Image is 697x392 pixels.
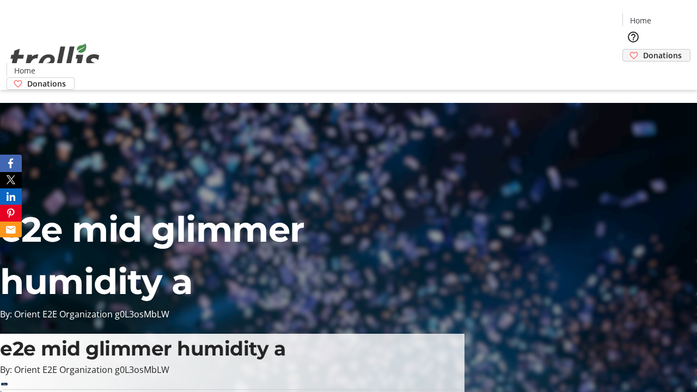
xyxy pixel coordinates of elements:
a: Donations [7,77,75,90]
span: Home [14,65,35,76]
button: Cart [622,62,644,83]
span: Donations [27,78,66,89]
a: Home [7,65,42,76]
a: Home [623,15,658,26]
span: Donations [643,50,682,61]
img: Orient E2E Organization g0L3osMbLW's Logo [7,32,103,86]
a: Donations [622,49,690,62]
button: Help [622,26,644,48]
span: Home [630,15,651,26]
